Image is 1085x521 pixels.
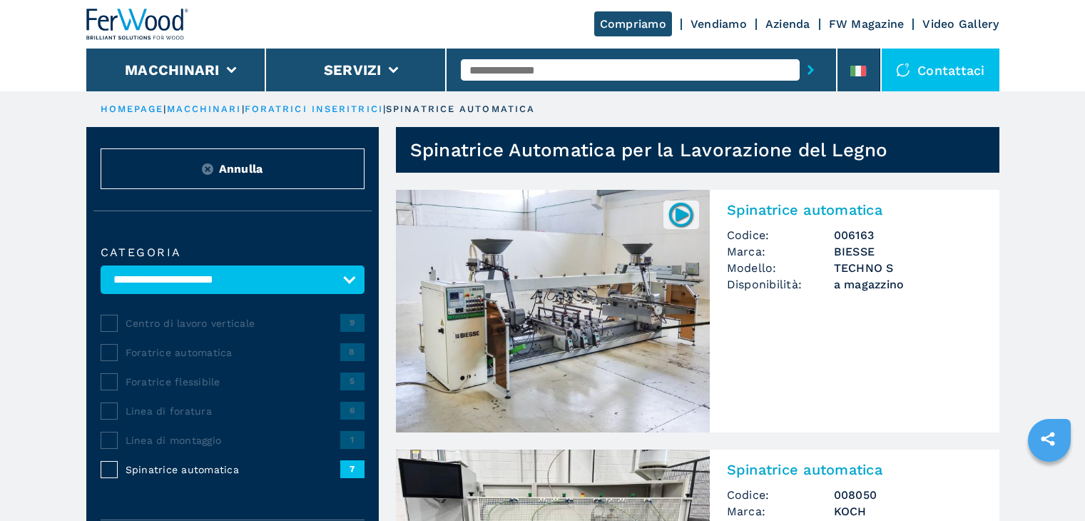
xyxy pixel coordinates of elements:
span: 1 [340,431,365,448]
span: Codice: [727,227,834,243]
a: Vendiamo [691,17,747,31]
img: 006163 [667,201,695,228]
h3: 006163 [834,227,982,243]
a: Spinatrice automatica BIESSE TECHNO S006163Spinatrice automaticaCodice:006163Marca:BIESSEModello:... [396,190,999,433]
span: 9 [340,314,365,331]
span: Modello: [727,260,834,276]
h2: Spinatrice automatica [727,461,982,478]
button: ResetAnnulla [101,148,365,189]
span: | [163,103,166,114]
button: Macchinari [125,61,220,79]
span: Spinatrice automatica [126,462,340,477]
span: a magazzino [834,276,982,293]
span: Foratrice flessibile [126,375,340,389]
a: FW Magazine [829,17,905,31]
span: 5 [340,373,365,390]
a: HOMEPAGE [101,103,164,114]
a: foratrici inseritrici [245,103,383,114]
a: sharethis [1030,421,1066,457]
label: Categoria [101,247,365,258]
span: 8 [340,343,365,360]
span: Disponibilità: [727,276,834,293]
span: 6 [340,402,365,419]
iframe: Chat [1024,457,1074,510]
h3: BIESSE [834,243,982,260]
span: Linea di foratura [126,404,340,418]
span: Centro di lavoro verticale [126,316,340,330]
h1: Spinatrice Automatica per la Lavorazione del Legno [410,138,888,161]
a: Video Gallery [922,17,999,31]
span: Linea di montaggio [126,433,340,447]
button: submit-button [800,54,822,86]
span: | [383,103,386,114]
span: 7 [340,460,365,477]
span: Foratrice automatica [126,345,340,360]
img: Reset [202,163,213,175]
a: Azienda [765,17,810,31]
span: Annulla [219,161,263,177]
button: Servizi [324,61,382,79]
span: Marca: [727,243,834,260]
a: macchinari [167,103,242,114]
span: Codice: [727,487,834,503]
div: Contattaci [882,49,999,91]
a: Compriamo [594,11,672,36]
p: spinatrice automatica [386,103,535,116]
span: Marca: [727,503,834,520]
img: Contattaci [896,63,910,77]
h3: TECHNO S [834,260,982,276]
h3: KOCH [834,503,982,520]
span: | [242,103,245,114]
h3: 008050 [834,487,982,503]
h2: Spinatrice automatica [727,201,982,218]
img: Ferwood [86,9,189,40]
img: Spinatrice automatica BIESSE TECHNO S [396,190,710,433]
